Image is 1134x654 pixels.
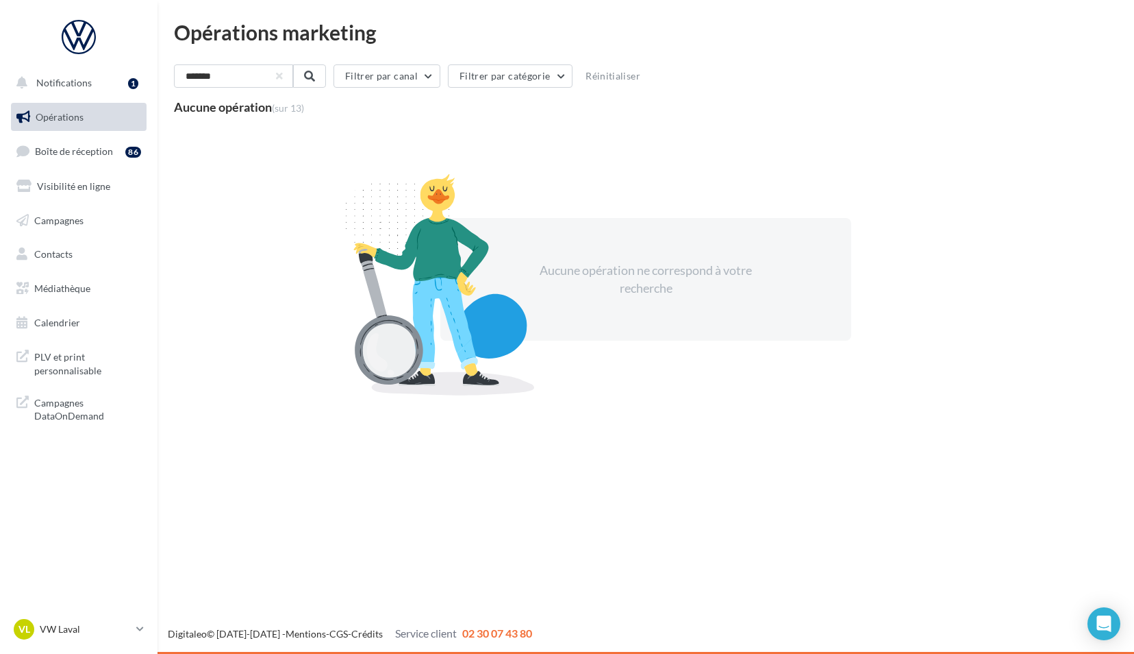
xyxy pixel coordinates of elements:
[448,64,572,88] button: Filtrer par catégorie
[8,69,144,97] button: Notifications 1
[8,342,149,383] a: PLV et print personnalisable
[34,393,141,423] span: Campagnes DataOnDemand
[34,214,84,226] span: Campagnes
[8,206,149,235] a: Campagnes
[8,172,149,201] a: Visibilité en ligne
[34,248,73,260] span: Contacts
[128,78,138,89] div: 1
[333,64,440,88] button: Filtrer par canal
[35,145,113,157] span: Boîte de réception
[36,111,84,123] span: Opérations
[351,628,383,640] a: Crédits
[36,77,92,88] span: Notifications
[168,628,207,640] a: Digitaleo
[34,282,90,294] span: Médiathèque
[11,616,147,642] a: VL VW Laval
[40,622,131,636] p: VW Laval
[8,388,149,428] a: Campagnes DataOnDemand
[1087,607,1120,640] div: Open Intercom Messenger
[395,627,457,640] span: Service client
[329,628,348,640] a: CGS
[174,22,1118,43] div: Opérations marketing
[8,274,149,303] a: Médiathèque
[174,101,304,113] div: Aucune opération
[8,136,149,166] a: Boîte de réception86
[34,348,141,377] span: PLV et print personnalisable
[8,103,149,132] a: Opérations
[528,262,764,297] div: Aucune opération ne correspond à votre recherche
[168,628,532,640] span: © [DATE]-[DATE] - - -
[272,102,304,114] span: (sur 13)
[286,628,326,640] a: Mentions
[8,308,149,337] a: Calendrier
[8,240,149,269] a: Contacts
[125,147,141,158] div: 86
[34,317,80,328] span: Calendrier
[18,622,30,636] span: VL
[580,68,646,84] button: Réinitialiser
[37,180,110,192] span: Visibilité en ligne
[462,627,532,640] span: 02 30 07 43 80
